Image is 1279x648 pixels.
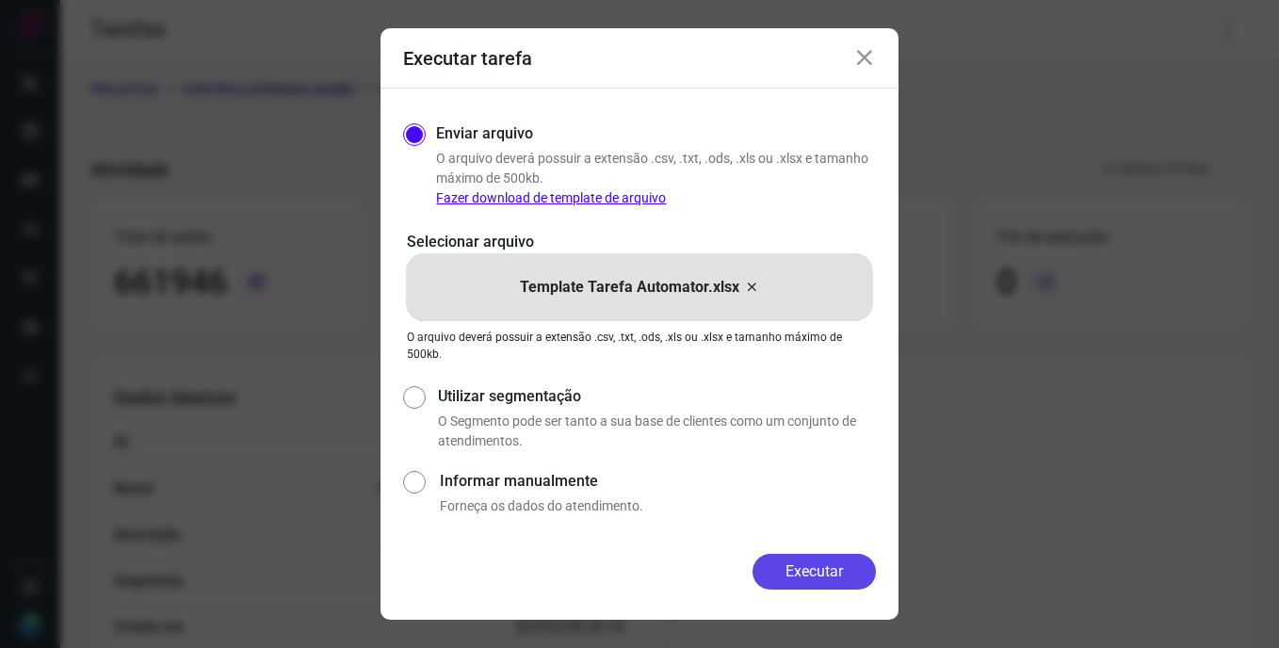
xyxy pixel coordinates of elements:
p: Forneça os dados do atendimento. [440,496,876,516]
p: O Segmento pode ser tanto a sua base de clientes como um conjunto de atendimentos. [438,412,876,451]
p: O arquivo deverá possuir a extensão .csv, .txt, .ods, .xls ou .xlsx e tamanho máximo de 500kb. [407,329,872,363]
label: Enviar arquivo [436,122,533,145]
label: Utilizar segmentação [438,385,876,408]
a: Fazer download de template de arquivo [436,190,666,205]
p: Selecionar arquivo [407,231,872,253]
button: Executar [753,554,876,590]
h3: Executar tarefa [403,47,532,70]
p: O arquivo deverá possuir a extensão .csv, .txt, .ods, .xls ou .xlsx e tamanho máximo de 500kb. [436,149,876,208]
p: Template Tarefa Automator.xlsx [520,276,739,299]
label: Informar manualmente [440,470,876,493]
